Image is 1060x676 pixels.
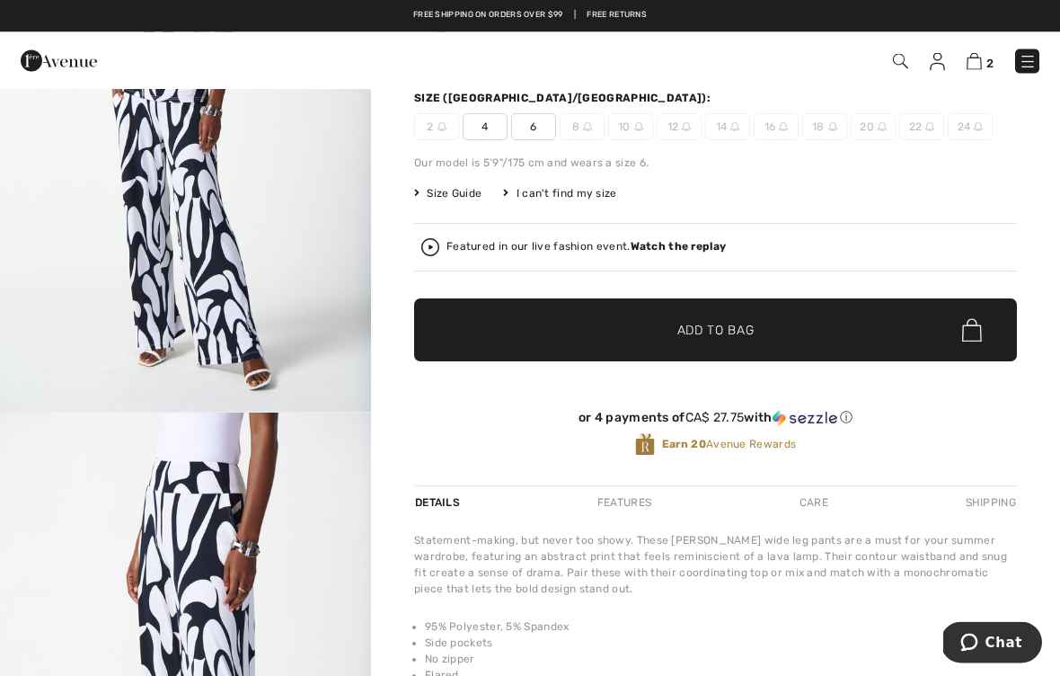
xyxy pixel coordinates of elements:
[961,487,1017,520] div: Shipping
[425,636,1017,652] li: Side pockets
[414,411,1017,433] div: or 4 payments ofCA$ 27.75withSezzle Click to learn more about Sezzle
[1019,53,1037,71] img: Menu
[425,619,1017,636] li: 95% Polyester, 5% Spandex
[779,123,788,132] img: ring-m.svg
[414,533,1017,598] div: Statement-making, but never too showy. These [PERSON_NAME] wide leg pants are a must for your sum...
[437,123,446,132] img: ring-m.svg
[503,186,616,202] div: I can't find my size
[414,299,1017,362] button: Add to Bag
[21,43,97,79] img: 1ère Avenue
[425,652,1017,668] li: No zipper
[893,54,908,69] img: Search
[705,114,750,141] span: 14
[583,123,592,132] img: ring-m.svg
[463,114,508,141] span: 4
[925,123,934,132] img: ring-m.svg
[631,241,727,253] strong: Watch the replay
[943,622,1042,667] iframe: Opens a widget where you can chat to one of our agents
[635,433,655,458] img: Avenue Rewards
[662,437,796,453] span: Avenue Rewards
[802,114,847,141] span: 18
[414,186,481,202] span: Size Guide
[851,114,896,141] span: 20
[962,319,982,342] img: Bag.svg
[414,411,1017,427] div: or 4 payments of with
[773,411,837,427] img: Sezzle
[414,91,714,107] div: Size ([GEOGRAPHIC_DATA]/[GEOGRAPHIC_DATA]):
[828,123,837,132] img: ring-m.svg
[986,57,994,70] span: 2
[421,239,439,257] img: Watch the replay
[754,114,799,141] span: 16
[967,50,994,72] a: 2
[878,123,887,132] img: ring-m.svg
[657,114,702,141] span: 12
[414,487,464,520] div: Details
[948,114,993,141] span: 24
[974,123,983,132] img: ring-m.svg
[21,51,97,68] a: 1ère Avenue
[677,322,755,341] span: Add to Bag
[685,411,745,426] span: CA$ 27.75
[967,53,982,70] img: Shopping Bag
[574,9,576,22] span: |
[414,114,459,141] span: 2
[784,487,844,520] div: Care
[662,439,706,451] strong: Earn 20
[899,114,944,141] span: 22
[587,9,647,22] a: Free Returns
[446,242,726,253] div: Featured in our live fashion event.
[634,123,643,132] img: ring-m.svg
[582,487,667,520] div: Features
[511,114,556,141] span: 6
[682,123,691,132] img: ring-m.svg
[560,114,605,141] span: 8
[608,114,653,141] span: 10
[413,9,563,22] a: Free shipping on orders over $99
[930,53,945,71] img: My Info
[730,123,739,132] img: ring-m.svg
[414,156,1017,172] div: Our model is 5'9"/175 cm and wears a size 6.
